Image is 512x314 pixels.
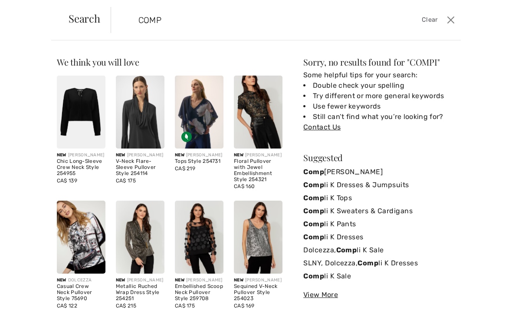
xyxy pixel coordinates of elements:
[57,76,105,149] img: Chic Long-Sleeve Crew Neck Style 254955. Black
[303,231,455,244] a: Compli K Dresses
[303,270,455,283] a: Compli K Sale
[303,205,455,218] a: Compli K Sweaters & Cardigans
[175,159,223,165] div: Tops Style 254731
[57,201,105,274] img: Casual Crew Neck Pullover Style 75690. As sample
[303,220,324,228] strong: Comp
[303,192,455,205] a: Compli K Tops
[303,181,324,189] strong: Comp
[303,101,455,112] li: Use fewer keywords
[303,58,455,66] div: Sorry, no results found for " "
[175,152,223,159] div: [PERSON_NAME]
[175,284,223,301] div: Embellished Scoop Neck Pullover Style 259708
[57,303,77,309] span: CA$ 122
[303,70,455,132] div: Some helpful tips for your search:
[303,178,455,192] a: Compli K Dresses & Jumpsuits
[116,303,136,309] span: CA$ 215
[303,153,455,162] div: Suggested
[234,183,255,189] span: CA$ 160
[234,303,254,309] span: CA$ 169
[132,7,367,33] input: TYPE TO SEARCH
[116,152,125,158] span: New
[116,201,164,274] img: Metallic Ruched Wrap Dress Style 254251. Gold/Black
[303,290,455,300] div: View More
[234,201,282,274] img: Sequined V-Neck Pullover Style 254023. Black/Silver
[181,132,192,142] img: Sustainable Fabric
[303,272,324,280] strong: Comp
[57,278,66,283] span: New
[234,152,243,158] span: New
[57,56,139,68] span: We think you will love
[303,194,324,202] strong: Comp
[116,284,164,301] div: Metallic Ruched Wrap Dress Style 254251
[175,278,184,283] span: New
[175,152,184,158] span: New
[116,159,164,176] div: V-Neck Flare-Sleeve Pullover Style 254114
[57,284,105,301] div: Casual Crew Neck Pullover Style 75690
[358,259,378,267] strong: Comp
[303,233,324,241] strong: Comp
[303,91,455,101] li: Try different or more general keywords
[445,13,457,27] button: Close
[303,112,455,132] li: Still can’t find what you’re looking for?
[234,278,243,283] span: New
[234,284,282,301] div: Sequined V-Neck Pullover Style 254023
[175,201,223,274] img: Embellished Scoop Neck Pullover Style 259708. Black
[116,76,164,149] img: V-Neck Flare-Sleeve Pullover Style 254114. Black
[57,159,105,176] div: Chic Long-Sleeve Crew Neck Style 254955
[234,76,282,149] img: Floral Pullover with Jewel Embellishment Style 254321. Copper/Black
[303,123,341,131] a: Contact Us
[303,218,455,231] a: Compli K Pants
[336,246,357,254] strong: Comp
[303,165,455,178] a: Comp[PERSON_NAME]
[234,152,282,159] div: [PERSON_NAME]
[410,56,437,68] span: COMPI
[175,277,223,284] div: [PERSON_NAME]
[57,152,66,158] span: New
[303,244,455,257] a: Dolcezza,Compli K Sale
[303,168,324,176] strong: Comp
[234,277,282,284] div: [PERSON_NAME]
[57,152,105,159] div: [PERSON_NAME]
[175,303,195,309] span: CA$ 175
[69,13,100,23] span: Search
[303,257,455,270] a: SLNY, Dolcezza,Compli K Dresses
[234,159,282,182] div: Floral Pullover with Jewel Embellishment Style 254321
[303,80,455,91] li: Double check your spelling
[116,278,125,283] span: New
[116,178,136,184] span: CA$ 175
[116,152,164,159] div: [PERSON_NAME]
[20,6,38,14] span: Chat
[57,277,105,284] div: DOLCEZZA
[57,178,77,184] span: CA$ 139
[303,207,324,215] strong: Comp
[175,165,195,172] span: CA$ 219
[175,76,223,149] img: Joseph Ribkoff Tops Style 254731. Midnight Blue/Multi
[116,277,164,284] div: [PERSON_NAME]
[422,15,438,25] span: Clear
